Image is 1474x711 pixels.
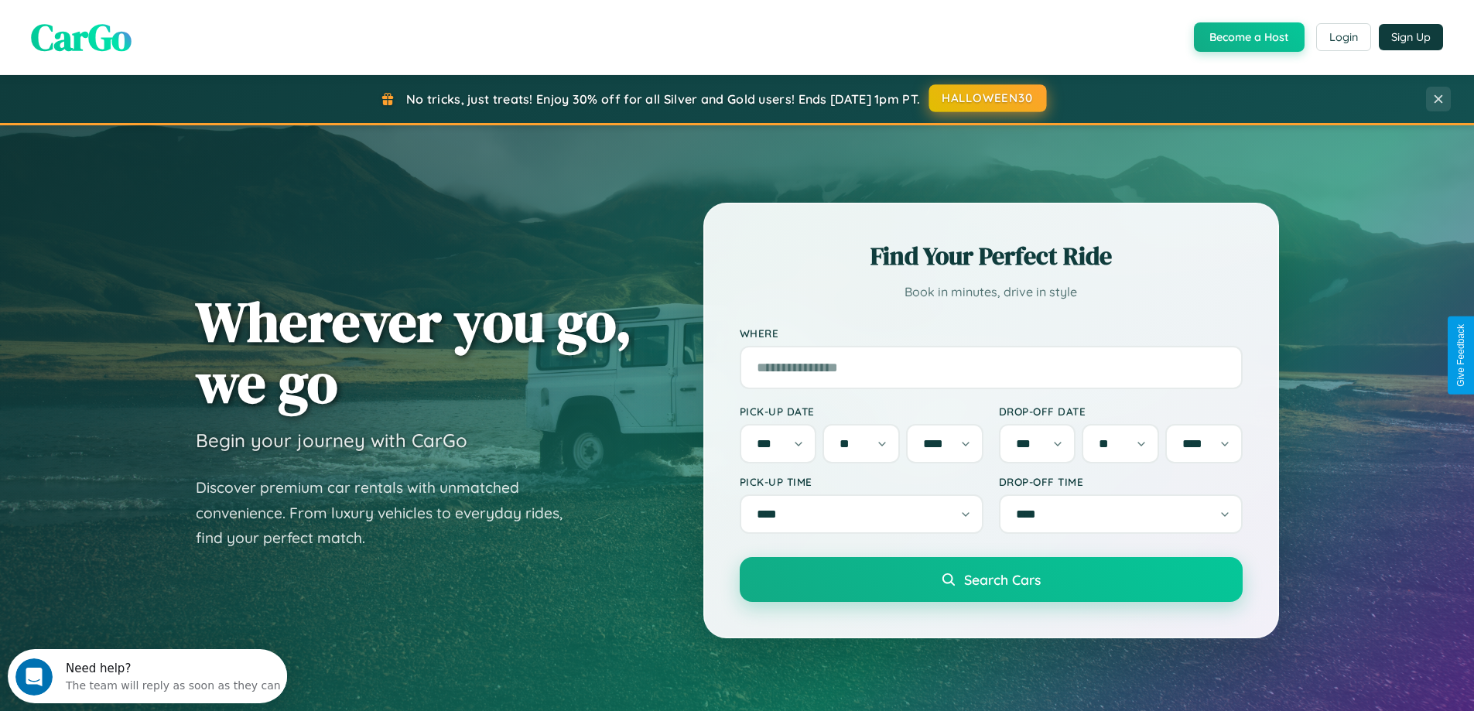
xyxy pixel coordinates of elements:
[406,91,920,107] span: No tricks, just treats! Enjoy 30% off for all Silver and Gold users! Ends [DATE] 1pm PT.
[740,326,1243,340] label: Where
[31,12,132,63] span: CarGo
[740,557,1243,602] button: Search Cars
[964,571,1041,588] span: Search Cars
[740,239,1243,273] h2: Find Your Perfect Ride
[740,405,983,418] label: Pick-up Date
[196,475,583,551] p: Discover premium car rentals with unmatched convenience. From luxury vehicles to everyday rides, ...
[6,6,288,49] div: Open Intercom Messenger
[1316,23,1371,51] button: Login
[929,84,1047,112] button: HALLOWEEN30
[196,291,632,413] h1: Wherever you go, we go
[8,649,287,703] iframe: Intercom live chat discovery launcher
[58,26,273,42] div: The team will reply as soon as they can
[740,475,983,488] label: Pick-up Time
[999,405,1243,418] label: Drop-off Date
[1379,24,1443,50] button: Sign Up
[1194,22,1305,52] button: Become a Host
[15,658,53,696] iframe: Intercom live chat
[196,429,467,452] h3: Begin your journey with CarGo
[1455,324,1466,387] div: Give Feedback
[999,475,1243,488] label: Drop-off Time
[58,13,273,26] div: Need help?
[740,281,1243,303] p: Book in minutes, drive in style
